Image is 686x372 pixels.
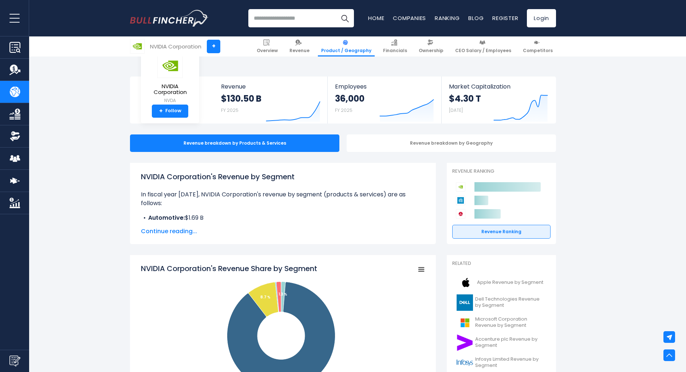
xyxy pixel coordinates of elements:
[452,273,551,293] a: Apple Revenue by Segment
[159,108,163,114] strong: +
[527,9,556,27] a: Login
[336,9,354,27] button: Search
[523,48,553,54] span: Competitors
[452,36,514,56] a: CEO Salary / Employees
[148,214,185,222] b: Automotive:
[492,14,518,22] a: Register
[130,10,208,27] a: Go to homepage
[279,291,287,297] tspan: 1.3 %
[452,313,551,333] a: Microsoft Corporation Revenue by Segment
[141,227,425,236] span: Continue reading...
[452,333,551,353] a: Accenture plc Revenue by Segment
[475,316,546,329] span: Microsoft Corporation Revenue by Segment
[152,105,188,118] a: +Follow
[442,77,555,124] a: Market Capitalization $4.30 T [DATE]
[130,134,339,152] div: Revenue breakdown by Products & Services
[452,168,551,175] p: Revenue Ranking
[260,294,271,300] tspan: 8.7 %
[147,83,193,95] span: NVIDIA Corporation
[257,48,278,54] span: Overview
[221,83,320,90] span: Revenue
[141,171,425,182] h1: NVIDIA Corporation's Revenue by Segment
[456,209,465,219] img: Broadcom competitors logo
[477,279,543,286] span: Apple Revenue by Segment
[457,294,473,311] img: DELL logo
[435,14,460,22] a: Ranking
[9,131,20,142] img: Ownership
[475,296,546,309] span: Dell Technologies Revenue by Segment
[130,39,144,53] img: NVDA logo
[221,93,261,104] strong: $130.50 B
[393,14,426,22] a: Companies
[380,36,410,56] a: Financials
[452,225,551,239] a: Revenue Ranking
[328,77,441,124] a: Employees 36,000 FY 2025
[457,274,475,291] img: AAPL logo
[456,196,465,205] img: Applied Materials competitors logo
[347,134,556,152] div: Revenue breakdown by Geography
[318,36,375,56] a: Product / Geography
[475,356,546,369] span: Infosys Limited Revenue by Segment
[146,53,194,105] a: NVIDIA Corporation NVDA
[419,48,443,54] span: Ownership
[207,40,220,53] a: +
[130,10,209,27] img: Bullfincher logo
[383,48,407,54] span: Financials
[456,182,465,192] img: NVIDIA Corporation competitors logo
[452,293,551,313] a: Dell Technologies Revenue by Segment
[475,336,546,349] span: Accenture plc Revenue by Segment
[141,263,317,274] tspan: NVIDIA Corporation's Revenue Share by Segment
[415,36,447,56] a: Ownership
[321,48,371,54] span: Product / Geography
[468,14,484,22] a: Blog
[457,334,473,351] img: ACN logo
[449,83,548,90] span: Market Capitalization
[150,42,201,51] div: NVIDIA Corporation
[214,77,328,124] a: Revenue $130.50 B FY 2025
[455,48,511,54] span: CEO Salary / Employees
[368,14,384,22] a: Home
[449,107,463,113] small: [DATE]
[289,48,310,54] span: Revenue
[141,214,425,222] li: $1.69 B
[221,107,238,113] small: FY 2025
[286,36,313,56] a: Revenue
[335,107,352,113] small: FY 2025
[520,36,556,56] a: Competitors
[452,261,551,267] p: Related
[253,36,281,56] a: Overview
[157,54,183,78] img: NVDA logo
[335,93,364,104] strong: 36,000
[449,93,481,104] strong: $4.30 T
[335,83,434,90] span: Employees
[457,355,473,371] img: INFY logo
[457,314,473,331] img: MSFT logo
[141,190,425,208] p: In fiscal year [DATE], NVIDIA Corporation's revenue by segment (products & services) are as follows:
[147,97,193,104] small: NVDA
